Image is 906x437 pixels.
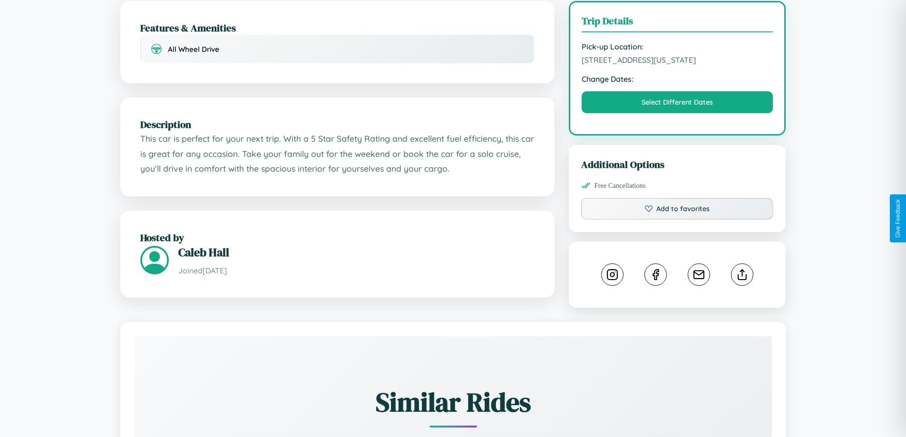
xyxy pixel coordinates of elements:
button: Select Different Dates [582,91,773,113]
p: Joined [DATE] [178,264,535,278]
h2: Features & Amenities [140,21,535,35]
button: Add to favorites [581,198,774,220]
h3: Additional Options [581,157,774,171]
p: This car is perfect for your next trip. With a 5 Star Safety Rating and excellent fuel efficiency... [140,131,535,176]
span: All Wheel Drive [168,45,219,54]
span: Free Cancellations [594,182,646,190]
div: Give Feedback [895,199,901,238]
h2: Hosted by [140,231,535,244]
strong: Change Dates: [582,74,773,84]
span: [STREET_ADDRESS][US_STATE] [582,55,773,65]
strong: Pick-up Location: [582,42,773,51]
h2: Similar Rides [168,384,739,420]
h3: Caleb Hall [178,244,535,260]
h2: Description [140,117,535,131]
h3: Trip Details [582,14,773,32]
